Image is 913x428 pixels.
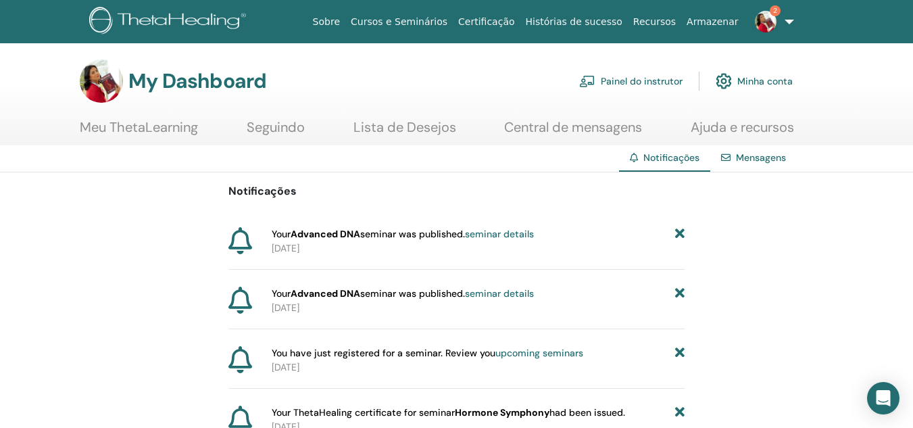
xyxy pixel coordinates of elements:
a: seminar details [465,287,534,300]
a: upcoming seminars [495,347,583,359]
a: Minha conta [716,66,793,96]
a: Sobre [307,9,345,34]
a: Histórias de sucesso [520,9,628,34]
p: [DATE] [272,360,685,375]
span: Your ThetaHealing certificate for seminar had been issued. [272,406,625,420]
a: seminar details [465,228,534,240]
a: Certificação [453,9,520,34]
a: Lista de Desejos [353,119,456,145]
img: cog.svg [716,70,732,93]
p: [DATE] [272,301,685,315]
b: Hormone Symphony [455,406,549,419]
span: Notificações [643,151,699,164]
a: Meu ThetaLearning [80,119,198,145]
a: Cursos e Seminários [345,9,453,34]
a: Seguindo [247,119,305,145]
img: chalkboard-teacher.svg [579,75,595,87]
span: You have just registered for a seminar. Review you [272,346,583,360]
a: Painel do instrutor [579,66,683,96]
p: Notificações [228,183,685,199]
a: Recursos [628,9,681,34]
span: 2 [770,5,781,16]
img: default.jpg [80,60,123,103]
p: [DATE] [272,241,685,256]
a: Mensagens [736,151,786,164]
a: Central de mensagens [504,119,642,145]
a: Armazenar [681,9,743,34]
img: default.jpg [755,11,776,32]
img: logo.png [89,7,251,37]
a: Ajuda e recursos [691,119,794,145]
h3: My Dashboard [128,69,266,93]
strong: Advanced DNA [291,228,360,240]
span: Your seminar was published. [272,227,534,241]
span: Your seminar was published. [272,287,534,301]
strong: Advanced DNA [291,287,360,300]
div: Open Intercom Messenger [867,382,899,414]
